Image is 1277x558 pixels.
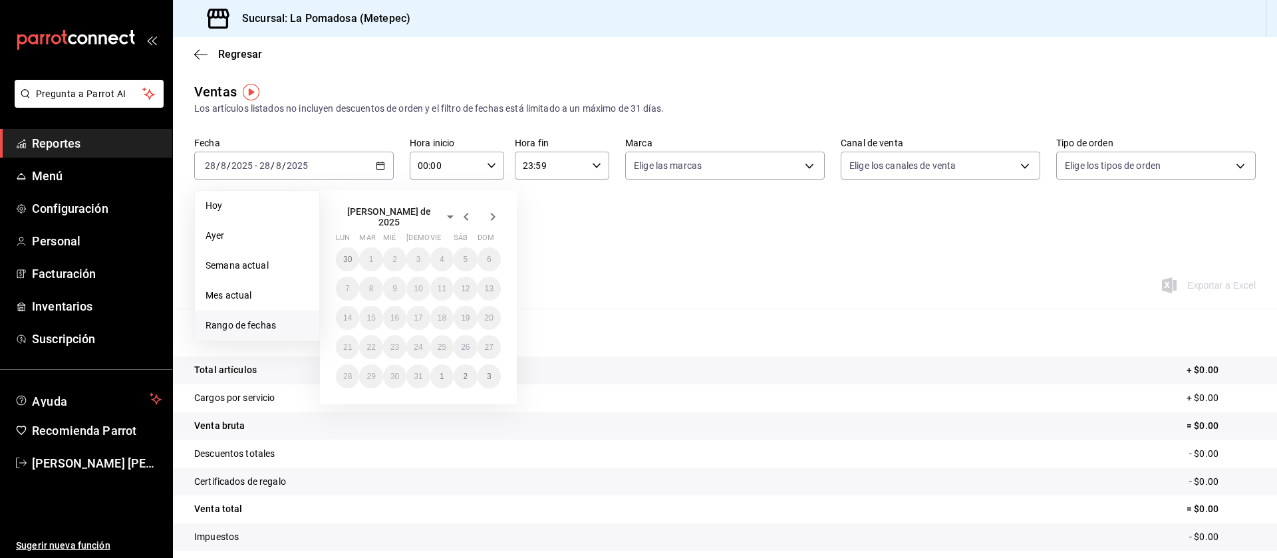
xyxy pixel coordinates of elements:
[515,138,609,148] label: Hora fin
[416,255,421,264] abbr: 3 de julio de 2025
[438,284,446,293] abbr: 11 de julio de 2025
[32,330,162,348] span: Suscripción
[1187,502,1256,516] p: = $0.00
[366,372,375,381] abbr: 29 de julio de 2025
[478,277,501,301] button: 13 de julio de 2025
[461,343,470,352] abbr: 26 de julio de 2025
[438,313,446,323] abbr: 18 de julio de 2025
[336,335,359,359] button: 21 de julio de 2025
[336,306,359,330] button: 14 de julio de 2025
[1056,138,1256,148] label: Tipo de orden
[406,364,430,388] button: 31 de julio de 2025
[383,335,406,359] button: 23 de julio de 2025
[336,247,359,271] button: 30 de junio de 2025
[275,160,282,171] input: --
[849,159,956,172] span: Elige los canales de venta
[32,167,162,185] span: Menú
[206,229,309,243] span: Ayer
[220,160,227,171] input: --
[430,233,441,247] abbr: viernes
[478,247,501,271] button: 6 de julio de 2025
[227,160,231,171] span: /
[194,325,1256,341] p: Resumen
[286,160,309,171] input: ----
[454,364,477,388] button: 2 de agosto de 2025
[485,284,494,293] abbr: 13 de julio de 2025
[414,284,422,293] abbr: 10 de julio de 2025
[383,364,406,388] button: 30 de julio de 2025
[194,102,1256,116] div: Los artículos listados no incluyen descuentos de orden y el filtro de fechas está limitado a un m...
[454,233,468,247] abbr: sábado
[485,343,494,352] abbr: 27 de julio de 2025
[383,247,406,271] button: 2 de julio de 2025
[485,313,494,323] abbr: 20 de julio de 2025
[478,335,501,359] button: 27 de julio de 2025
[359,247,382,271] button: 1 de julio de 2025
[625,138,825,148] label: Marca
[454,247,477,271] button: 5 de julio de 2025
[1189,475,1256,489] p: - $0.00
[487,255,492,264] abbr: 6 de julio de 2025
[36,87,143,101] span: Pregunta a Parrot AI
[359,364,382,388] button: 29 de julio de 2025
[383,277,406,301] button: 9 de julio de 2025
[1065,159,1161,172] span: Elige los tipos de orden
[243,84,259,100] img: Tooltip marker
[392,255,397,264] abbr: 2 de julio de 2025
[461,313,470,323] abbr: 19 de julio de 2025
[430,306,454,330] button: 18 de julio de 2025
[336,233,350,247] abbr: lunes
[216,160,220,171] span: /
[16,539,162,553] span: Sugerir nueva función
[369,284,374,293] abbr: 8 de julio de 2025
[259,160,271,171] input: --
[343,255,352,264] abbr: 30 de junio de 2025
[461,284,470,293] abbr: 12 de julio de 2025
[454,306,477,330] button: 19 de julio de 2025
[414,313,422,323] abbr: 17 de julio de 2025
[204,160,216,171] input: --
[454,335,477,359] button: 26 de julio de 2025
[345,284,350,293] abbr: 7 de julio de 2025
[1189,447,1256,461] p: - $0.00
[1187,363,1256,377] p: + $0.00
[478,306,501,330] button: 20 de julio de 2025
[1187,391,1256,405] p: + $0.00
[440,372,444,381] abbr: 1 de agosto de 2025
[343,372,352,381] abbr: 28 de julio de 2025
[231,160,253,171] input: ----
[406,335,430,359] button: 24 de julio de 2025
[194,530,239,544] p: Impuestos
[359,277,382,301] button: 8 de julio de 2025
[32,391,144,407] span: Ayuda
[390,313,399,323] abbr: 16 de julio de 2025
[390,372,399,381] abbr: 30 de julio de 2025
[32,422,162,440] span: Recomienda Parrot
[146,35,157,45] button: open_drawer_menu
[430,247,454,271] button: 4 de julio de 2025
[463,372,468,381] abbr: 2 de agosto de 2025
[194,391,275,405] p: Cargos por servicio
[194,48,262,61] button: Regresar
[9,96,164,110] a: Pregunta a Parrot AI
[487,372,492,381] abbr: 3 de agosto de 2025
[406,306,430,330] button: 17 de julio de 2025
[15,80,164,108] button: Pregunta a Parrot AI
[231,11,410,27] h3: Sucursal: La Pomadosa (Metepec)
[336,364,359,388] button: 28 de julio de 2025
[414,343,422,352] abbr: 24 de julio de 2025
[841,138,1040,148] label: Canal de venta
[438,343,446,352] abbr: 25 de julio de 2025
[359,306,382,330] button: 15 de julio de 2025
[206,199,309,213] span: Hoy
[194,502,242,516] p: Venta total
[359,335,382,359] button: 22 de julio de 2025
[194,138,394,148] label: Fecha
[194,475,286,489] p: Certificados de regalo
[1187,419,1256,433] p: = $0.00
[194,82,237,102] div: Ventas
[440,255,444,264] abbr: 4 de julio de 2025
[194,363,257,377] p: Total artículos
[282,160,286,171] span: /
